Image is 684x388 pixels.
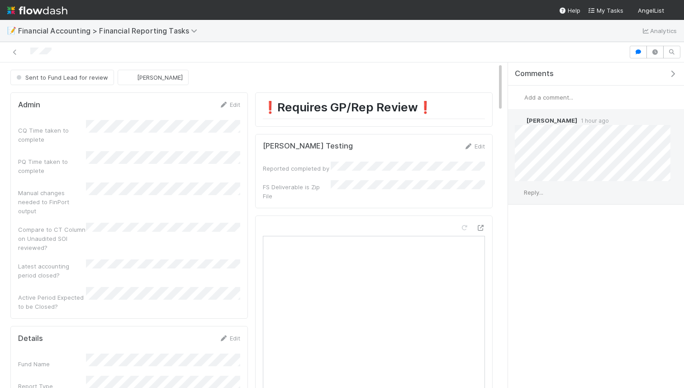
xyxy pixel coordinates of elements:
span: 1 hour ago [577,117,609,124]
span: My Tasks [588,7,623,14]
div: Latest accounting period closed? [18,262,86,280]
a: Edit [464,143,485,150]
div: PQ Time taken to complete [18,157,86,175]
div: Reported completed by [263,164,331,173]
h5: [PERSON_NAME] Testing [263,142,353,151]
div: Manual changes needed to FinPort output [18,188,86,216]
div: Help [559,6,580,15]
span: Reply... [524,189,543,196]
span: [PERSON_NAME] [527,117,577,124]
img: logo-inverted-e16ddd16eac7371096b0.svg [7,3,67,18]
a: Edit [219,335,240,342]
span: Comments [515,69,554,78]
div: Fund Name [18,359,86,369]
div: Compare to CT Column on Unaudited SOI reviewed? [18,225,86,252]
img: avatar_d2b43477-63dc-4e62-be5b-6fdd450c05a1.png [515,93,524,102]
div: CQ Time taken to complete [18,126,86,144]
span: AngelList [638,7,664,14]
a: Edit [219,101,240,108]
a: Analytics [641,25,677,36]
h5: Details [18,334,43,343]
div: Active Period Expected to be Closed? [18,293,86,311]
img: avatar_d2b43477-63dc-4e62-be5b-6fdd450c05a1.png [668,6,677,15]
h1: ❗Requires GP/Rep Review❗ [263,100,485,119]
a: My Tasks [588,6,623,15]
img: avatar_d2b43477-63dc-4e62-be5b-6fdd450c05a1.png [515,188,524,197]
span: Add a comment... [524,94,573,101]
h5: Admin [18,101,40,110]
img: avatar_c0d2ec3f-77e2-40ea-8107-ee7bdb5edede.png [515,116,524,125]
span: Financial Accounting > Financial Reporting Tasks [18,26,202,35]
span: 📝 [7,27,16,34]
div: FS Deliverable is Zip File [263,182,331,201]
